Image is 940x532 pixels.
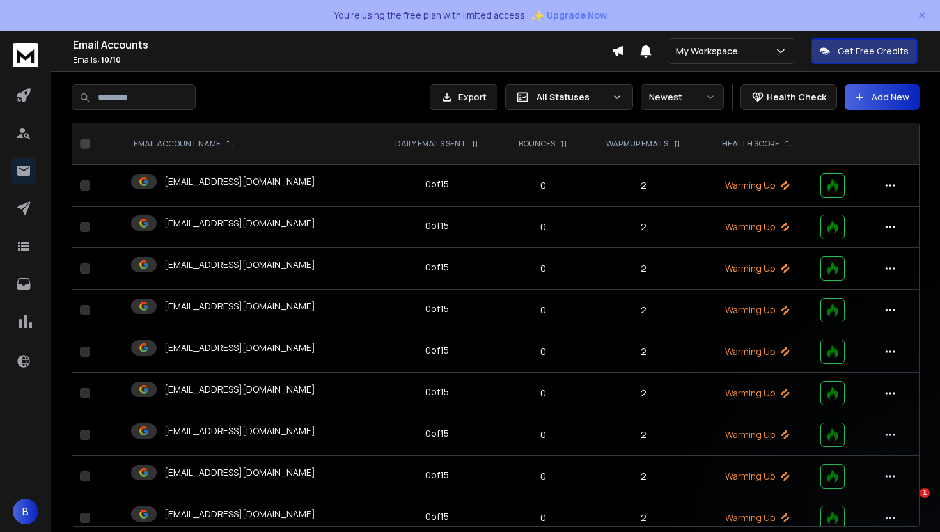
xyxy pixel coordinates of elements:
[547,9,607,22] span: Upgrade Now
[838,45,909,58] p: Get Free Credits
[164,508,315,520] p: [EMAIL_ADDRESS][DOMAIN_NAME]
[13,499,38,524] button: B
[586,165,702,207] td: 2
[164,425,315,437] p: [EMAIL_ADDRESS][DOMAIN_NAME]
[893,488,924,519] iframe: Intercom live chat
[164,383,315,396] p: [EMAIL_ADDRESS][DOMAIN_NAME]
[508,512,578,524] p: 0
[425,302,449,315] div: 0 of 15
[586,290,702,331] td: 2
[425,178,449,191] div: 0 of 15
[530,6,544,24] span: ✨
[425,510,449,523] div: 0 of 15
[586,373,702,414] td: 2
[101,54,121,65] span: 10 / 10
[164,175,315,188] p: [EMAIL_ADDRESS][DOMAIN_NAME]
[530,3,607,28] button: ✨Upgrade Now
[73,37,611,52] h1: Email Accounts
[508,221,578,233] p: 0
[641,84,724,110] button: Newest
[710,304,805,317] p: Warming Up
[710,345,805,358] p: Warming Up
[710,387,805,400] p: Warming Up
[425,344,449,357] div: 0 of 15
[508,262,578,275] p: 0
[710,262,805,275] p: Warming Up
[430,84,497,110] button: Export
[425,427,449,440] div: 0 of 15
[767,91,826,104] p: Health Check
[586,331,702,373] td: 2
[13,43,38,67] img: logo
[845,84,920,110] button: Add New
[164,341,315,354] p: [EMAIL_ADDRESS][DOMAIN_NAME]
[586,414,702,456] td: 2
[676,45,743,58] p: My Workspace
[164,217,315,230] p: [EMAIL_ADDRESS][DOMAIN_NAME]
[134,139,233,149] div: EMAIL ACCOUNT NAME
[425,261,449,274] div: 0 of 15
[519,139,555,149] p: BOUNCES
[508,470,578,483] p: 0
[710,179,805,192] p: Warming Up
[811,38,918,64] button: Get Free Credits
[710,221,805,233] p: Warming Up
[164,300,315,313] p: [EMAIL_ADDRESS][DOMAIN_NAME]
[508,345,578,358] p: 0
[425,469,449,481] div: 0 of 15
[586,456,702,497] td: 2
[334,9,525,22] p: You're using the free plan with limited access
[722,139,779,149] p: HEALTH SCORE
[586,207,702,248] td: 2
[164,466,315,479] p: [EMAIL_ADDRESS][DOMAIN_NAME]
[508,428,578,441] p: 0
[164,258,315,271] p: [EMAIL_ADDRESS][DOMAIN_NAME]
[537,91,607,104] p: All Statuses
[606,139,668,149] p: WARMUP EMAILS
[425,219,449,232] div: 0 of 15
[425,386,449,398] div: 0 of 15
[508,387,578,400] p: 0
[586,248,702,290] td: 2
[710,512,805,524] p: Warming Up
[508,304,578,317] p: 0
[508,179,578,192] p: 0
[395,139,466,149] p: DAILY EMAILS SENT
[73,55,611,65] p: Emails :
[920,488,930,498] span: 1
[740,84,837,110] button: Health Check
